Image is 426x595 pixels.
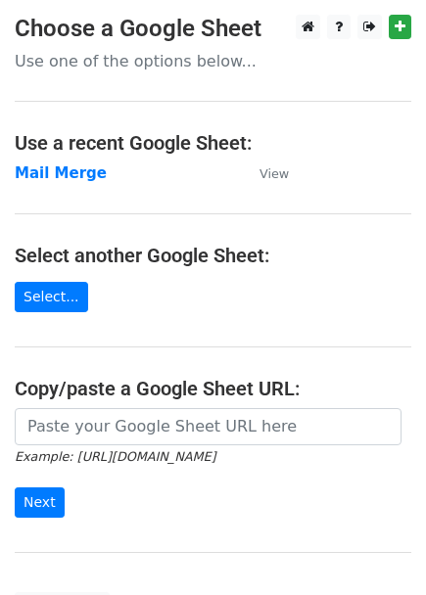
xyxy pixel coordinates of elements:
[240,164,289,182] a: View
[15,244,411,267] h4: Select another Google Sheet:
[15,15,411,43] h3: Choose a Google Sheet
[15,282,88,312] a: Select...
[15,377,411,400] h4: Copy/paste a Google Sheet URL:
[328,501,426,595] iframe: Chat Widget
[15,487,65,518] input: Next
[15,51,411,71] p: Use one of the options below...
[15,408,402,445] input: Paste your Google Sheet URL here
[15,131,411,155] h4: Use a recent Google Sheet:
[15,449,215,464] small: Example: [URL][DOMAIN_NAME]
[260,166,289,181] small: View
[15,164,107,182] a: Mail Merge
